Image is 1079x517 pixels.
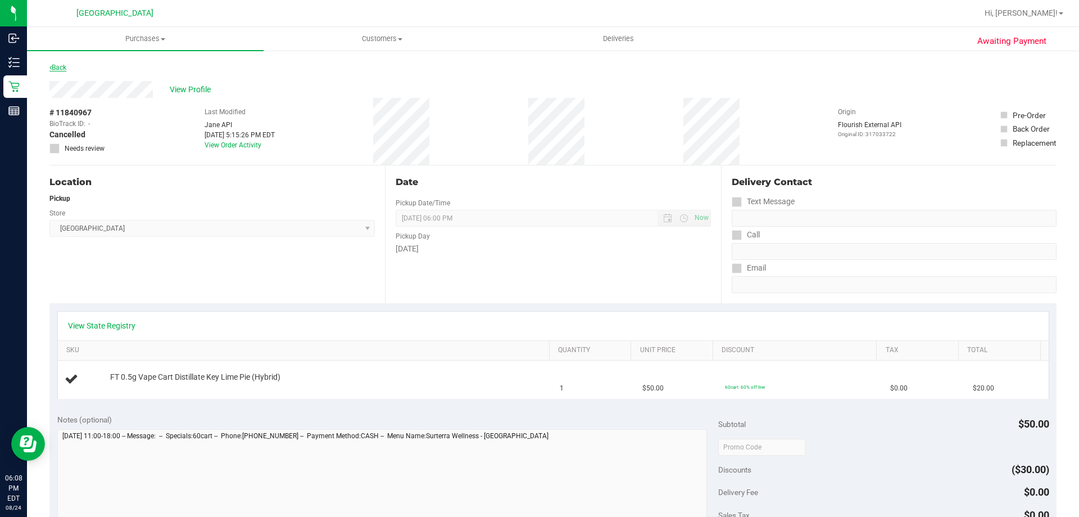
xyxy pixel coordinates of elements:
[886,346,954,355] a: Tax
[49,208,65,218] label: Store
[718,488,758,497] span: Delivery Fee
[110,372,280,383] span: FT 0.5g Vape Cart Distillate Key Lime Pie (Hybrid)
[205,130,275,140] div: [DATE] 5:15:26 PM EDT
[732,210,1057,227] input: Format: (999) 999-9999
[1013,137,1056,149] div: Replacement
[66,346,545,355] a: SKU
[1018,418,1049,430] span: $50.00
[8,57,20,68] inline-svg: Inventory
[718,439,805,456] input: Promo Code
[1013,123,1050,134] div: Back Order
[27,34,264,44] span: Purchases
[170,84,215,96] span: View Profile
[65,143,105,154] span: Needs review
[732,260,766,276] label: Email
[722,346,872,355] a: Discount
[838,107,856,117] label: Origin
[49,119,85,129] span: BioTrack ID:
[49,176,375,189] div: Location
[8,105,20,116] inline-svg: Reports
[396,176,710,189] div: Date
[973,383,994,394] span: $20.00
[396,198,450,208] label: Pickup Date/Time
[718,460,751,480] span: Discounts
[76,8,153,18] span: [GEOGRAPHIC_DATA]
[838,130,901,138] p: Original ID: 317033722
[396,243,710,255] div: [DATE]
[560,383,564,394] span: 1
[49,107,92,119] span: # 11840967
[264,34,500,44] span: Customers
[500,27,737,51] a: Deliveries
[205,120,275,130] div: Jane API
[732,176,1057,189] div: Delivery Contact
[396,231,430,241] label: Pickup Day
[11,427,45,461] iframe: Resource center
[27,27,264,51] a: Purchases
[88,119,90,129] span: -
[68,320,135,331] a: View State Registry
[640,346,709,355] a: Unit Price
[588,34,649,44] span: Deliveries
[205,107,246,117] label: Last Modified
[57,415,112,424] span: Notes (optional)
[985,8,1058,17] span: Hi, [PERSON_NAME]!
[642,383,664,394] span: $50.00
[49,195,70,203] strong: Pickup
[838,120,901,138] div: Flourish External API
[8,81,20,92] inline-svg: Retail
[718,420,746,429] span: Subtotal
[49,129,85,141] span: Cancelled
[1012,464,1049,475] span: ($30.00)
[732,227,760,243] label: Call
[732,194,795,210] label: Text Message
[1024,486,1049,498] span: $0.00
[967,346,1036,355] a: Total
[8,33,20,44] inline-svg: Inbound
[725,384,765,390] span: 60cart: 60% off line
[205,141,261,149] a: View Order Activity
[977,35,1046,48] span: Awaiting Payment
[732,243,1057,260] input: Format: (999) 999-9999
[5,503,22,512] p: 08/24
[1013,110,1046,121] div: Pre-Order
[49,64,66,71] a: Back
[264,27,500,51] a: Customers
[890,383,908,394] span: $0.00
[558,346,627,355] a: Quantity
[5,473,22,503] p: 06:08 PM EDT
